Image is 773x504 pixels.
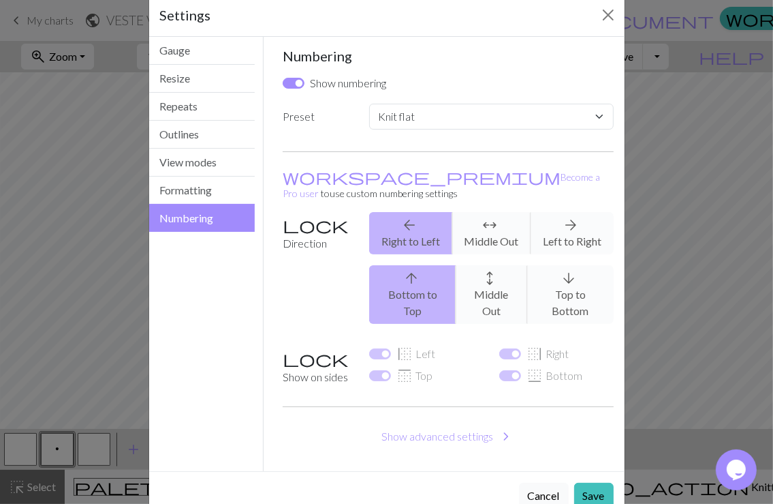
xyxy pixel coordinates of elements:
[283,171,600,199] a: Become a Pro user
[396,368,432,384] label: Top
[283,171,600,199] small: to use custom numbering settings
[283,167,561,186] span: workspace_premium
[597,4,619,26] button: Close
[274,346,361,390] label: Show on sides
[396,346,435,362] label: Left
[526,366,543,385] span: border_bottom
[526,344,543,364] span: border_right
[716,449,759,490] iframe: chat widget
[396,344,413,364] span: border_left
[526,346,569,362] label: Right
[149,149,255,177] button: View modes
[283,424,614,449] button: Show advanced settings
[149,204,255,232] button: Numbering
[149,177,255,205] button: Formatting
[160,5,211,25] h5: Settings
[274,104,361,135] label: Preset
[274,212,361,335] label: Direction
[283,48,614,64] h5: Numbering
[396,366,413,385] span: border_top
[149,65,255,93] button: Resize
[149,121,255,149] button: Outlines
[149,93,255,121] button: Repeats
[498,427,514,446] span: chevron_right
[310,75,386,91] label: Show numbering
[526,368,582,384] label: Bottom
[149,37,255,65] button: Gauge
